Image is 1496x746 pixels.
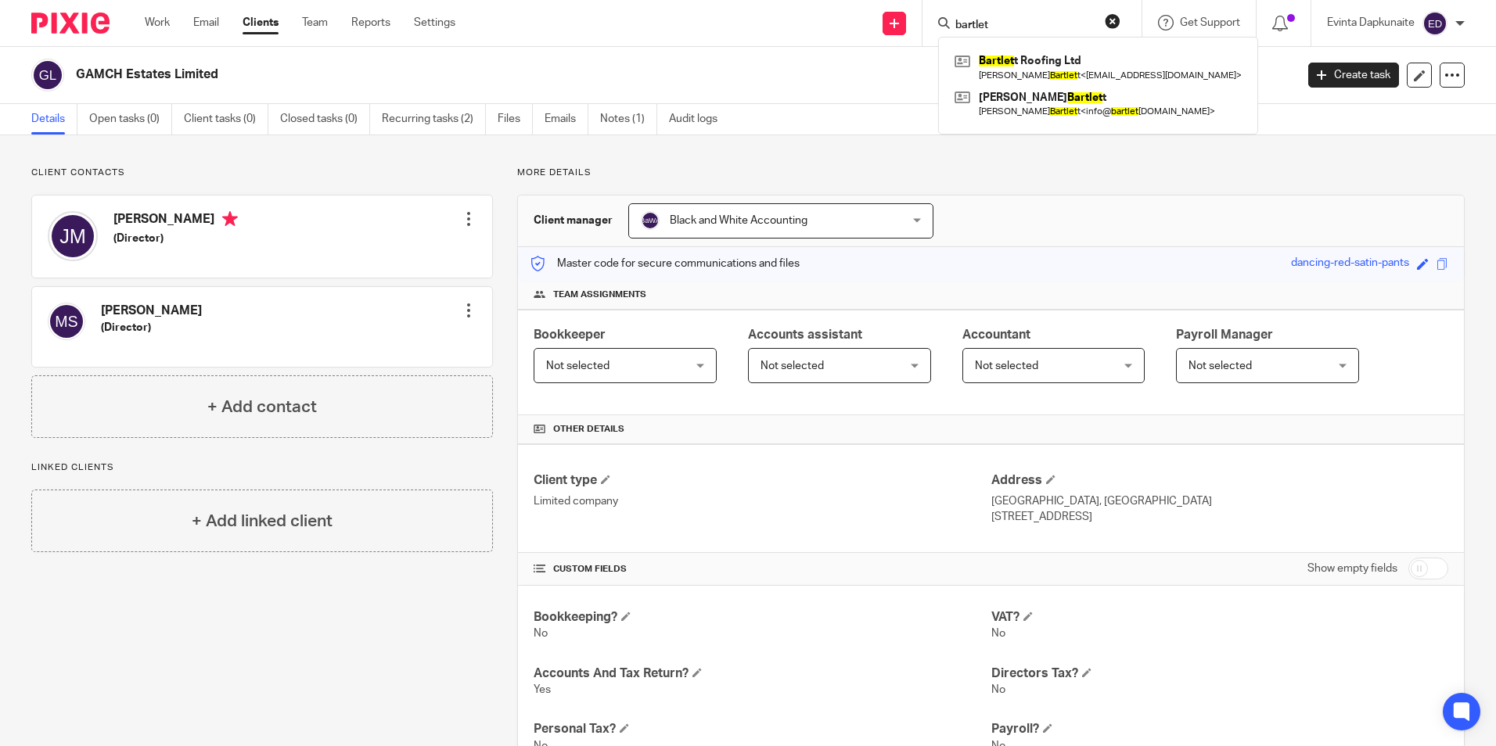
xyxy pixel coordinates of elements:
[991,665,1448,682] h4: Directors Tax?
[1180,17,1240,28] span: Get Support
[553,289,646,301] span: Team assignments
[76,66,1043,83] h2: GAMCH Estates Limited
[113,211,238,231] h4: [PERSON_NAME]
[975,360,1038,371] span: Not selected
[280,104,370,134] a: Closed tasks (0)
[382,104,486,134] a: Recurring tasks (2)
[31,13,110,34] img: Pixie
[101,320,202,335] h5: (Director)
[145,15,170,30] a: Work
[641,211,660,230] img: svg%3E
[962,328,1030,341] span: Accountant
[302,15,328,30] a: Team
[207,395,317,419] h4: + Add contact
[31,104,77,134] a: Details
[1307,561,1397,576] label: Show empty fields
[1308,63,1399,88] a: Create task
[31,167,493,179] p: Client contacts
[534,472,991,489] h4: Client type
[954,19,1095,33] input: Search
[517,167,1465,179] p: More details
[101,303,202,319] h4: [PERSON_NAME]
[530,256,800,271] p: Master code for secure communications and files
[1176,328,1273,341] span: Payroll Manager
[534,328,606,341] span: Bookkeeper
[600,104,657,134] a: Notes (1)
[991,721,1448,737] h4: Payroll?
[991,628,1005,639] span: No
[534,665,991,682] h4: Accounts And Tax Return?
[31,461,493,474] p: Linked clients
[991,609,1448,626] h4: VAT?
[243,15,279,30] a: Clients
[498,104,533,134] a: Files
[553,423,624,436] span: Other details
[48,211,98,261] img: svg%3E
[534,684,551,695] span: Yes
[761,360,824,371] span: Not selected
[184,104,268,134] a: Client tasks (0)
[89,104,172,134] a: Open tasks (0)
[991,493,1448,509] p: [GEOGRAPHIC_DATA], [GEOGRAPHIC_DATA]
[1327,15,1415,30] p: Evinta Dapkunaite
[991,472,1448,489] h4: Address
[1422,11,1447,36] img: svg%3E
[48,303,85,340] img: svg%3E
[351,15,390,30] a: Reports
[748,328,862,341] span: Accounts assistant
[534,493,991,509] p: Limited company
[534,609,991,626] h4: Bookkeeping?
[193,15,219,30] a: Email
[991,509,1448,525] p: [STREET_ADDRESS]
[1291,255,1409,273] div: dancing-red-satin-pants
[991,684,1005,695] span: No
[546,360,610,371] span: Not selected
[534,213,613,228] h3: Client manager
[1189,360,1252,371] span: Not selected
[222,211,238,227] i: Primary
[534,563,991,576] h4: CUSTOM FIELDS
[31,59,64,91] img: svg%3E
[534,628,548,639] span: No
[414,15,455,30] a: Settings
[113,231,238,246] h5: (Director)
[670,215,807,226] span: Black and White Accounting
[1105,13,1120,29] button: Clear
[192,509,333,533] h4: + Add linked client
[545,104,588,134] a: Emails
[669,104,729,134] a: Audit logs
[534,721,991,737] h4: Personal Tax?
